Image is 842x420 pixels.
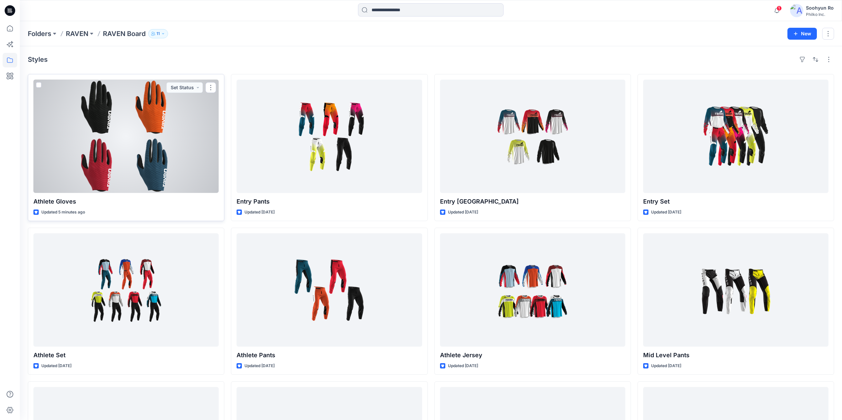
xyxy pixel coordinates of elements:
[244,363,275,369] p: Updated [DATE]
[244,209,275,216] p: Updated [DATE]
[643,233,828,347] a: Mid Level Pants
[448,363,478,369] p: Updated [DATE]
[790,4,803,17] img: avatar
[448,209,478,216] p: Updated [DATE]
[103,29,146,38] p: RAVEN Board
[440,80,625,193] a: Entry Jersey
[33,351,219,360] p: Athlete Set
[28,29,51,38] a: Folders
[237,197,422,206] p: Entry Pants
[33,233,219,347] a: Athlete Set
[776,6,782,11] span: 1
[237,233,422,347] a: Athlete Pants
[806,12,834,17] div: Philko Inc.
[440,351,625,360] p: Athlete Jersey
[643,197,828,206] p: Entry Set
[33,197,219,206] p: Athlete Gloves
[651,209,681,216] p: Updated [DATE]
[787,28,817,40] button: New
[806,4,834,12] div: Soohyun Ro
[148,29,168,38] button: 11
[41,209,85,216] p: Updated 5 minutes ago
[41,363,71,369] p: Updated [DATE]
[643,80,828,193] a: Entry Set
[440,233,625,347] a: Athlete Jersey
[33,80,219,193] a: Athlete Gloves
[237,351,422,360] p: Athlete Pants
[156,30,160,37] p: 11
[237,80,422,193] a: Entry Pants
[66,29,88,38] a: RAVEN
[643,351,828,360] p: Mid Level Pants
[28,56,48,63] h4: Styles
[440,197,625,206] p: Entry [GEOGRAPHIC_DATA]
[651,363,681,369] p: Updated [DATE]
